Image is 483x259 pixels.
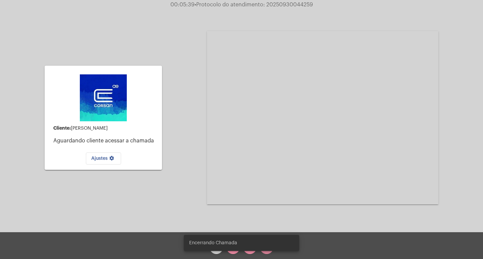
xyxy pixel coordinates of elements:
[195,2,196,7] span: •
[189,240,237,246] span: Encerrando Chamada
[195,2,313,7] span: Protocolo do atendimento: 20250930044259
[53,138,157,144] p: Aguardando cliente acessar a chamada
[86,152,121,165] button: Ajustes
[80,74,127,121] img: d4669ae0-8c07-2337-4f67-34b0df7f5ae4.jpeg
[91,156,116,161] span: Ajustes
[53,126,71,130] strong: Cliente:
[170,2,195,7] span: 00:05:39
[53,126,157,131] div: [PERSON_NAME]
[108,155,116,164] mat-icon: settings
